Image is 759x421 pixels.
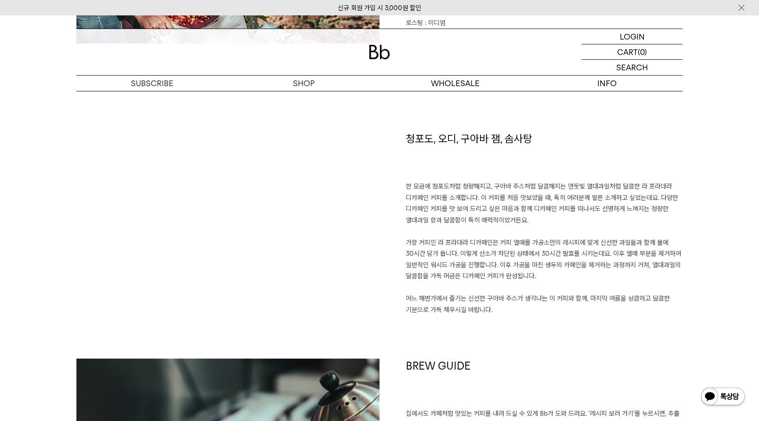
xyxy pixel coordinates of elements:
[76,76,228,91] a: SUBSCRIBE
[638,44,647,59] p: (0)
[406,131,683,181] h1: 청포도, 오디, 구아바 잼, 솜사탕
[617,44,638,59] p: CART
[700,387,746,408] img: 카카오톡 채널 1:1 채팅 버튼
[616,60,648,75] p: SEARCH
[531,76,683,91] p: INFO
[406,181,683,316] p: 한 모금에 청포도처럼 청량해지고, 구아바 주스처럼 달콤해지는 연둣빛 열대과일처럼 달콤한 라 프라데라 디카페인 커피를 소개합니다. 이 커피를 처음 맛보았을 때, 특히 여러분께 ...
[406,359,683,409] h1: BREW GUIDE
[620,29,645,44] p: LOGIN
[228,76,379,91] a: SHOP
[369,45,390,59] img: 로고
[582,29,683,44] a: LOGIN
[379,76,531,91] p: WHOLESALE
[582,44,683,60] a: CART (0)
[338,4,421,12] a: 신규 회원 가입 시 3,000원 할인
